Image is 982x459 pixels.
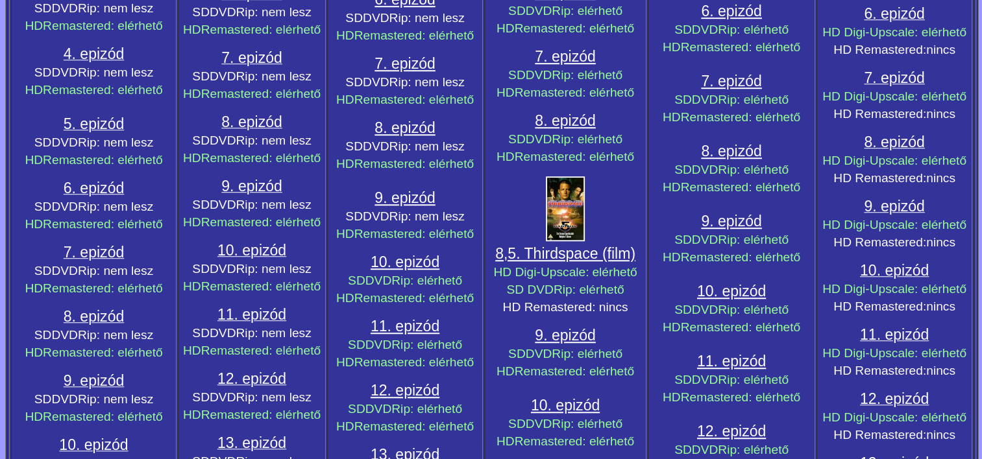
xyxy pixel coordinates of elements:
[864,136,924,150] a: 8. epizód
[201,408,321,421] span: Remastered: elérhető
[64,312,124,324] a: 8. epizód
[864,200,924,214] a: 9. epizód
[43,19,163,32] span: Remastered: elérhető
[210,5,312,19] span: DVDRip: nem lesz
[348,402,365,416] span: SD
[336,355,354,369] span: HD
[822,410,914,424] span: HD Digi-Upscale
[497,86,515,99] span: HD
[926,300,955,313] span: nincs
[183,279,201,293] span: HD
[363,209,465,223] span: DVDRip: nem lesz
[217,242,286,259] span: 10. epizód
[914,154,918,167] span: :
[51,65,153,79] span: DVDRip: nem lesz
[822,346,914,360] span: HD Digi-Upscale
[217,370,286,387] span: 12. epizód
[860,262,929,279] span: 10. epizód
[515,364,635,378] span: Remastered: elérhető
[833,300,926,313] span: HD Remastered:
[535,327,595,344] a: 9. epizód
[201,344,321,357] span: Remastered: elérhető
[363,75,465,89] span: DVDRip: nem lesz
[374,189,435,206] span: 9. epizód
[508,347,526,360] span: SD
[221,182,282,193] a: 9. epizód
[497,21,515,35] span: HD
[833,235,926,249] span: HD Remastered:
[365,274,462,287] span: DVDRip: elérhető
[210,69,312,83] span: DVDRip: nem lesz
[497,364,515,378] span: HD
[371,253,439,270] a: 10. epizód
[345,11,363,25] span: SD
[833,428,926,441] span: HD Remastered:
[663,180,681,194] span: HD
[508,132,526,146] span: SD
[201,151,321,165] span: Remastered: elérhető
[348,274,365,287] span: SD
[674,163,692,176] span: SD
[922,282,966,296] span: elérhető
[663,250,681,264] span: HD
[374,55,435,72] a: 7. epizód
[697,353,766,370] a: 11. epizód
[34,135,52,149] span: SD
[192,69,210,83] span: SD
[43,346,163,359] span: Remastered: elérhető
[860,265,929,278] a: 10. epizód
[210,134,312,147] span: DVDRip: nem lesz
[34,392,52,406] span: SD
[526,68,622,82] span: DVDRip: elérhető
[43,83,163,97] span: Remastered: elérhető
[34,200,52,213] span: SD
[51,135,153,149] span: DVDRip: nem lesz
[663,390,681,404] span: HD
[860,390,929,407] span: 12. epizód
[183,87,201,100] span: HD
[922,25,966,39] span: elérhető
[508,417,526,430] span: SD
[515,86,635,99] span: Remastered: elérhető
[221,118,282,129] a: 8. epizód
[34,65,52,79] span: SD
[681,390,801,404] span: Remastered: elérhető
[926,235,955,249] span: nincs
[697,283,766,300] a: 10. epizód
[697,423,766,440] a: 12. epizód
[51,200,153,213] span: DVDRip: nem lesz
[860,393,929,406] a: 12. epizód
[506,283,624,296] span: SD DVDRip: elérhető
[221,49,282,66] span: 7. epizód
[526,417,622,430] span: DVDRip: elérhető
[336,227,354,241] span: HD
[495,245,635,262] a: 8,5. Thirdspace (film)
[183,151,201,165] span: HD
[192,5,210,19] span: SD
[345,139,363,153] span: SD
[51,328,153,342] span: DVDRip: nem lesz
[221,54,282,65] a: 7. epizód
[692,233,789,246] span: DVDRip: elérhető
[681,250,801,264] span: Remastered: elérhető
[354,157,474,171] span: Remastered: elérhető
[864,5,924,22] span: 6. epizód
[354,29,474,42] span: Remastered: elérhető
[51,392,153,406] span: DVDRip: nem lesz
[508,4,526,18] span: SD
[64,184,124,195] a: 6. epizód
[210,390,312,404] span: DVDRip: nem lesz
[354,355,474,369] span: Remastered: elérhető
[64,248,124,259] a: 7. epizód
[192,134,210,147] span: SD
[701,73,761,89] a: 7. epizód
[64,45,124,62] span: 4. epizód
[493,265,585,279] span: HD Digi-Upscale
[217,246,286,257] a: 10. epizód
[371,318,439,335] span: 11. epizód
[365,338,462,351] span: DVDRip: elérhető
